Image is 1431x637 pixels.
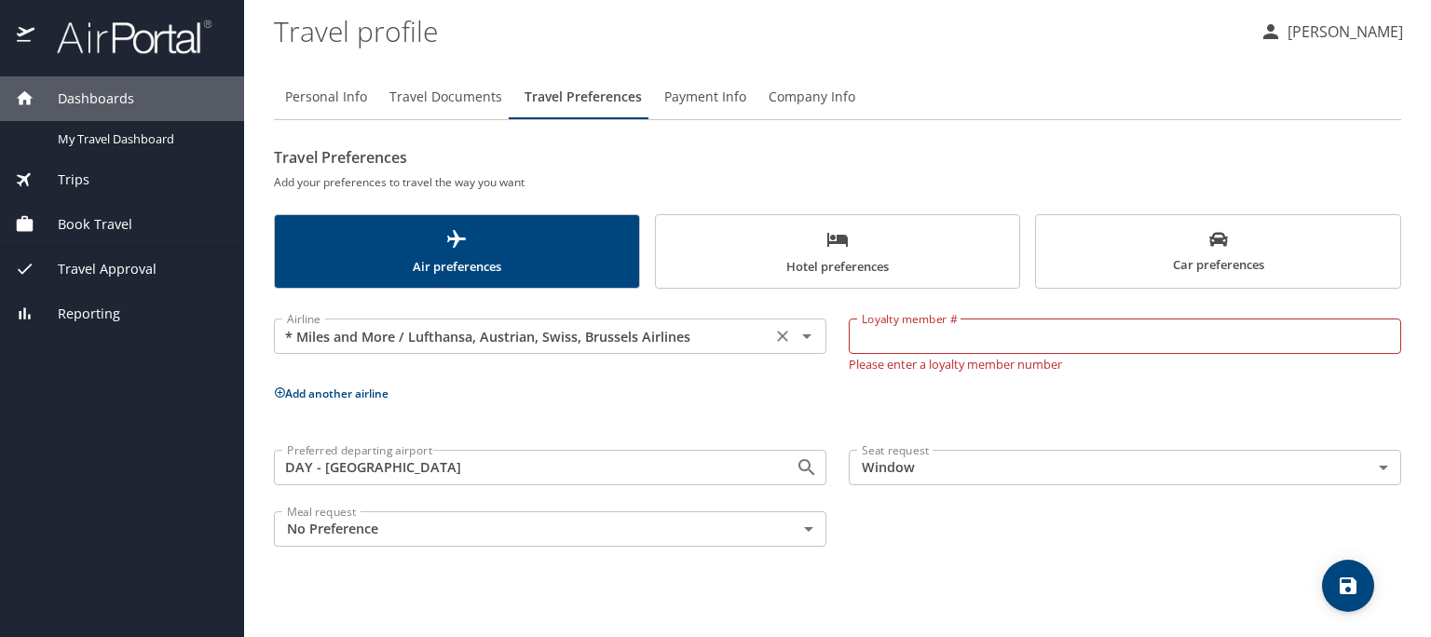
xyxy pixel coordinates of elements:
div: Window [849,450,1401,485]
h2: Travel Preferences [274,142,1401,172]
img: airportal-logo.png [36,19,211,55]
span: Trips [34,169,89,190]
button: Clear [770,323,796,349]
span: Air preferences [286,228,628,278]
button: Add another airline [274,386,388,401]
p: [PERSON_NAME] [1282,20,1403,43]
span: Travel Approval [34,259,157,279]
button: Open [794,454,820,481]
span: Personal Info [285,86,367,109]
button: [PERSON_NAME] [1252,15,1411,48]
span: Hotel preferences [667,228,1009,278]
span: Company Info [769,86,855,109]
h1: Travel profile [274,2,1245,60]
span: Payment Info [664,86,746,109]
div: scrollable force tabs example [274,214,1401,289]
h6: Add your preferences to travel the way you want [274,172,1401,192]
button: save [1322,560,1374,612]
span: Book Travel [34,214,132,235]
p: Please enter a loyalty member number [849,354,1401,371]
span: Reporting [34,304,120,324]
input: Search for and select an airport [279,455,766,480]
span: Car preferences [1047,230,1389,276]
div: Profile [274,75,1401,119]
span: My Travel Dashboard [58,130,222,148]
button: Open [794,323,820,349]
div: No Preference [274,511,826,547]
span: Travel Documents [389,86,502,109]
input: Select an Airline [279,324,766,348]
img: icon-airportal.png [17,19,36,55]
span: Dashboards [34,88,134,109]
span: Travel Preferences [525,86,642,109]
